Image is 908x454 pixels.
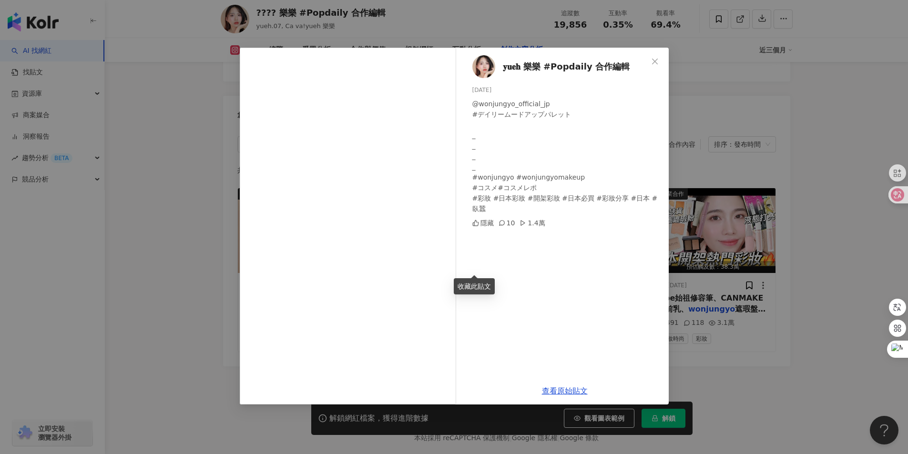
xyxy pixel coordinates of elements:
[472,55,648,78] a: KOL Avatar𝐲𝐮𝐞𝐡 樂樂 #Popdaily 合作編輯
[454,278,495,294] div: 收藏此貼文
[499,218,515,228] div: 10
[651,58,659,65] span: close
[472,218,494,228] div: 隱藏
[472,99,661,214] div: @wonjungyo_official_jp #デイリームードアップパレット _ _ _ _ #wonjungyo #wonjungyomakeup #コスメ#コスメレポ #彩妝 #日本彩妝 #...
[542,386,588,395] a: 查看原始貼文
[472,55,495,78] img: KOL Avatar
[503,60,630,73] span: 𝐲𝐮𝐞𝐡 樂樂 #Popdaily 合作編輯
[520,218,545,228] div: 1.4萬
[472,86,661,95] div: [DATE]
[645,52,664,71] button: Close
